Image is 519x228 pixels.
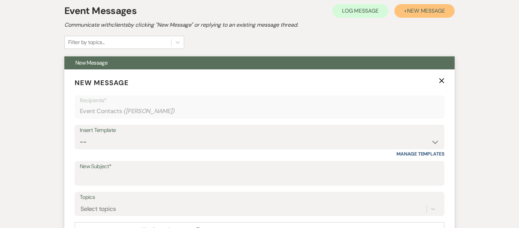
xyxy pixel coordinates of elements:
h1: Event Messages [64,4,137,18]
a: Manage Templates [396,151,444,157]
button: Log Message [332,4,388,18]
span: ( [PERSON_NAME] ) [123,107,175,116]
div: Select topics [80,204,116,213]
button: +New Message [394,4,455,18]
span: Log Message [342,7,379,14]
div: Filter by topics... [68,38,105,46]
label: Topics [80,192,439,202]
h2: Communicate with clients by clicking "New Message" or replying to an existing message thread. [64,21,455,29]
span: New Message [75,78,129,87]
span: New Message [407,7,445,14]
p: Recipients* [80,96,439,105]
div: Insert Template [80,125,439,135]
span: New Message [75,59,107,66]
label: New Subject* [80,162,439,172]
div: Event Contacts [80,105,439,118]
